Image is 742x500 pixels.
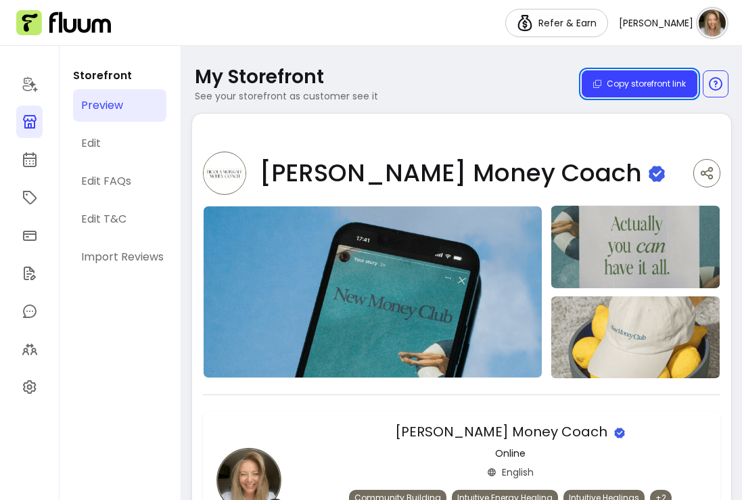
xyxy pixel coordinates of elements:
[195,65,324,89] p: My Storefront
[395,422,607,441] span: [PERSON_NAME] Money Coach
[16,143,43,176] a: Calendar
[195,89,378,103] p: See your storefront as customer see it
[260,160,642,187] span: [PERSON_NAME] Money Coach
[16,257,43,290] a: Forms
[73,241,166,273] a: Import Reviews
[16,181,43,214] a: Offerings
[16,106,43,138] a: Storefront
[487,465,534,479] div: English
[699,9,726,37] img: avatar
[619,16,693,30] span: [PERSON_NAME]
[73,203,166,235] a: Edit T&C
[551,204,720,290] img: image-1
[73,165,166,198] a: Edit FAQs
[16,371,43,403] a: Settings
[73,127,166,160] a: Edit
[16,10,111,36] img: Fluum Logo
[16,333,43,365] a: Clients
[81,173,131,189] div: Edit FAQs
[495,447,526,460] p: Online
[16,219,43,252] a: Sales
[81,211,126,227] div: Edit T&C
[505,9,608,37] a: Refer & Earn
[73,68,166,84] p: Storefront
[81,97,123,114] div: Preview
[16,68,43,100] a: Home
[582,70,697,97] button: Copy storefront link
[551,294,720,380] img: image-2
[203,206,542,378] img: image-0
[16,295,43,327] a: My Messages
[619,9,726,37] button: avatar[PERSON_NAME]
[73,89,166,122] a: Preview
[203,152,246,195] img: Provider image
[81,249,164,265] div: Import Reviews
[81,135,101,152] div: Edit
